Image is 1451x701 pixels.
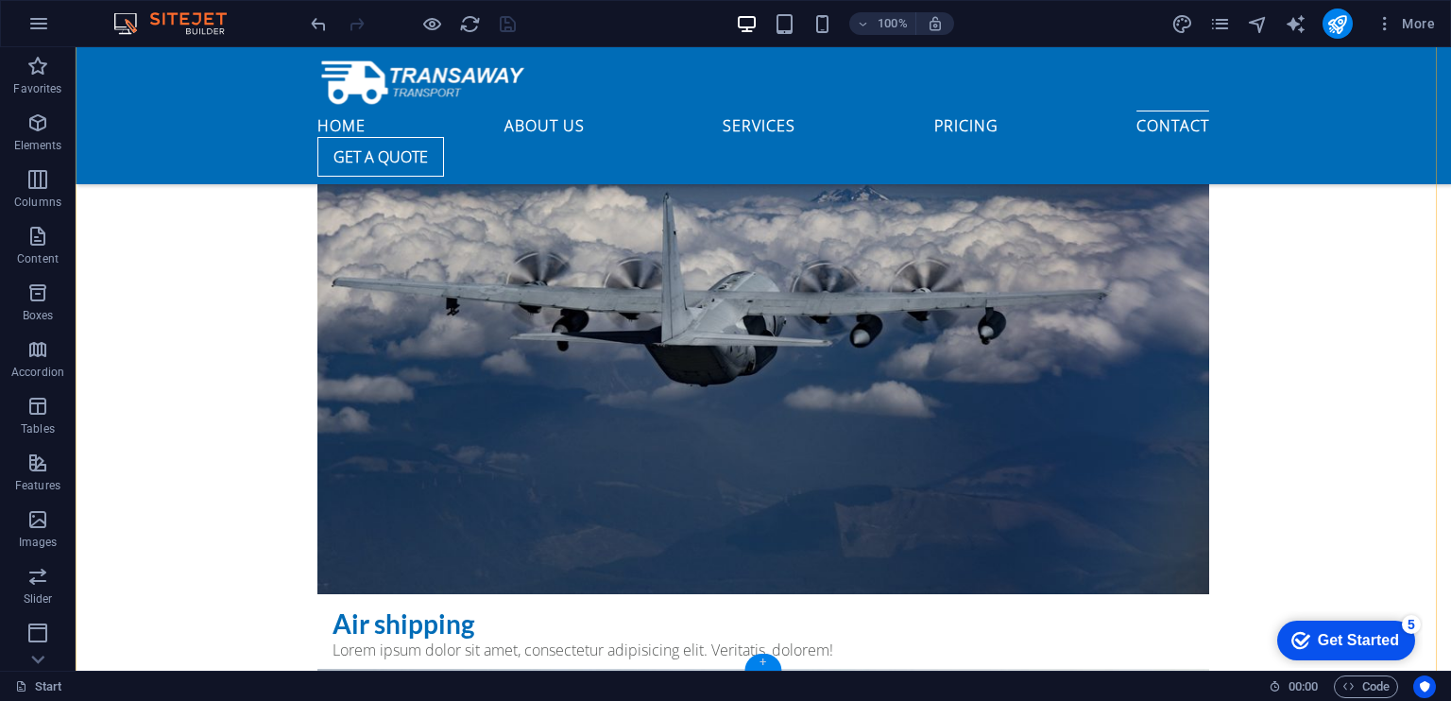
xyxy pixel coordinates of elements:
i: Publish [1326,13,1348,35]
i: AI Writer [1285,13,1306,35]
button: pages [1209,12,1232,35]
p: Features [15,478,60,493]
div: + [744,654,781,671]
button: text_generator [1285,12,1307,35]
p: Tables [21,421,55,436]
span: 00 00 [1289,675,1318,698]
div: 5 [135,4,154,23]
button: Usercentrics [1413,675,1436,698]
span: Code [1342,675,1390,698]
a: Click to cancel selection. Double-click to open Pages [15,675,62,698]
i: Pages (Ctrl+Alt+S) [1209,13,1231,35]
button: 100% [849,12,916,35]
button: reload [458,12,481,35]
button: undo [307,12,330,35]
i: Reload page [459,13,481,35]
button: Click here to leave preview mode and continue editing [420,12,443,35]
i: Navigator [1247,13,1269,35]
p: Boxes [23,308,54,323]
p: Images [19,535,58,550]
p: Columns [14,195,61,210]
button: design [1171,12,1194,35]
i: On resize automatically adjust zoom level to fit chosen device. [927,15,944,32]
button: publish [1323,9,1353,39]
button: More [1368,9,1442,39]
p: Elements [14,138,62,153]
p: Favorites [13,81,61,96]
p: Accordion [11,365,64,380]
span: More [1375,14,1435,33]
img: Editor Logo [109,12,250,35]
h6: Session time [1269,675,1319,698]
button: navigator [1247,12,1270,35]
div: Get Started [51,21,132,38]
button: Code [1334,675,1398,698]
i: Design (Ctrl+Alt+Y) [1171,13,1193,35]
h6: 100% [878,12,908,35]
span: : [1302,679,1305,693]
p: Content [17,251,59,266]
i: Undo: Enable multilanguage (Ctrl+Z) [308,13,330,35]
p: Slider [24,591,53,607]
div: Get Started 5 items remaining, 0% complete [10,9,148,49]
